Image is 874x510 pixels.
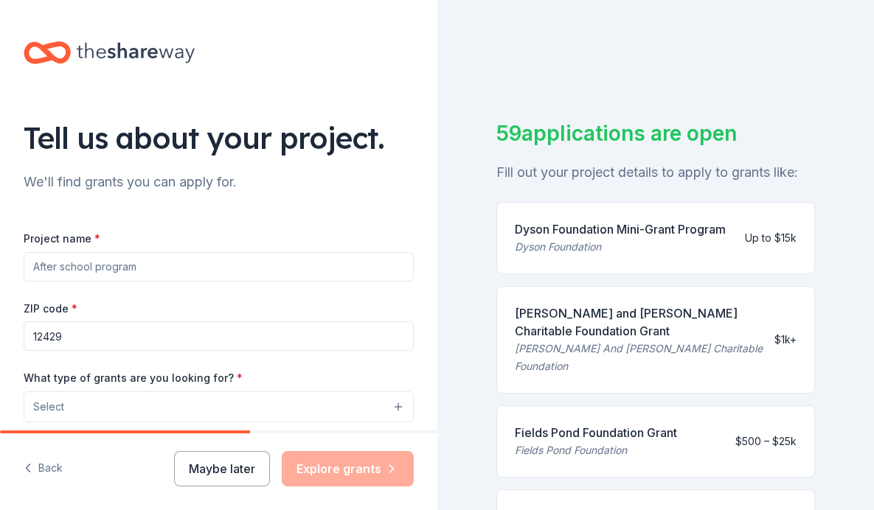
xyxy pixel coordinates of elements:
div: We'll find grants you can apply for. [24,170,414,194]
div: $1k+ [774,331,797,349]
div: Fill out your project details to apply to grants like: [496,161,816,184]
input: After school program [24,252,414,282]
div: Fields Pond Foundation Grant [515,424,677,441]
div: $500 – $25k [735,433,797,450]
button: Back [24,453,63,484]
input: 12345 (U.S. only) [24,321,414,351]
div: Dyson Foundation [515,238,726,256]
div: Dyson Foundation Mini-Grant Program [515,220,726,238]
span: Select [33,398,64,416]
button: Maybe later [174,451,270,486]
div: [PERSON_NAME] And [PERSON_NAME] Charitable Foundation [515,340,763,375]
div: [PERSON_NAME] and [PERSON_NAME] Charitable Foundation Grant [515,304,763,340]
label: ZIP code [24,301,77,316]
div: Tell us about your project. [24,117,414,158]
div: Fields Pond Foundation [515,441,677,459]
div: Up to $15k [745,229,797,247]
label: What type of grants are you looking for? [24,371,243,385]
div: 59 applications are open [496,118,816,149]
label: Project name [24,231,100,246]
button: Select [24,391,414,422]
